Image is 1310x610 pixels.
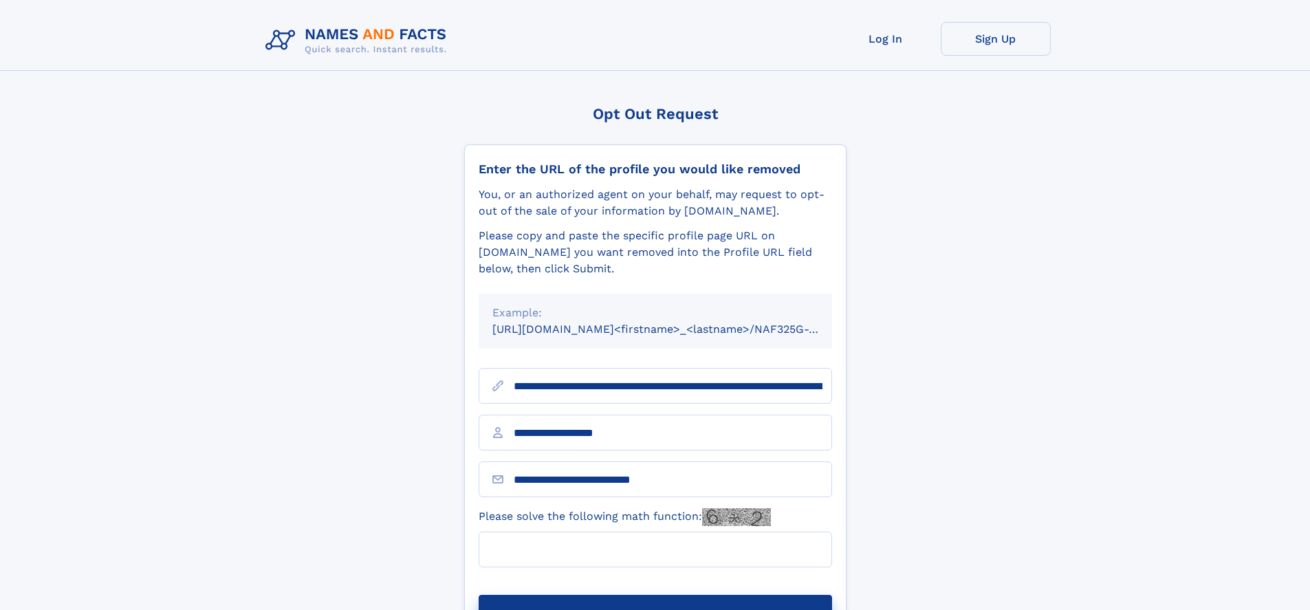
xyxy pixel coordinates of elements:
div: You, or an authorized agent on your behalf, may request to opt-out of the sale of your informatio... [479,186,832,219]
div: Example: [492,305,818,321]
div: Enter the URL of the profile you would like removed [479,162,832,177]
div: Please copy and paste the specific profile page URL on [DOMAIN_NAME] you want removed into the Pr... [479,228,832,277]
div: Opt Out Request [464,105,847,122]
img: Logo Names and Facts [260,22,458,59]
a: Sign Up [941,22,1051,56]
a: Log In [831,22,941,56]
label: Please solve the following math function: [479,508,771,526]
small: [URL][DOMAIN_NAME]<firstname>_<lastname>/NAF325G-xxxxxxxx [492,323,858,336]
